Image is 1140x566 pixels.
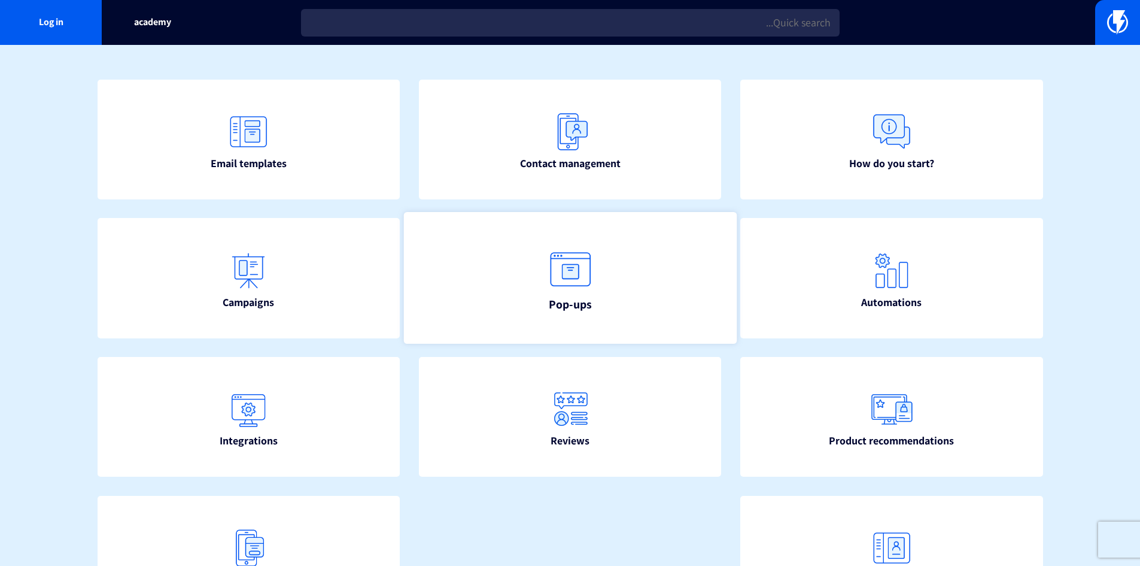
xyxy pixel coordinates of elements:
[220,434,278,447] font: Integrations
[211,156,287,170] font: Email templates
[98,357,400,477] a: Integrations
[98,80,400,199] a: Email templates
[551,434,589,447] font: Reviews
[301,9,840,37] input: Quick search...
[849,156,934,170] font: How do you start?
[829,434,954,447] font: Product recommendations
[549,296,592,311] font: Pop-ups
[134,16,171,28] font: academy
[419,80,722,199] a: Contact management
[39,16,63,28] font: Log in
[419,357,722,477] a: Reviews
[98,218,400,338] a: Campaigns
[861,295,922,309] font: Automations
[740,80,1043,199] a: How do you start?
[740,357,1043,477] a: Product recommendations
[223,295,274,309] font: Campaigns
[740,218,1043,338] a: Automations
[520,156,621,170] font: Contact management
[403,212,736,344] a: Pop-ups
